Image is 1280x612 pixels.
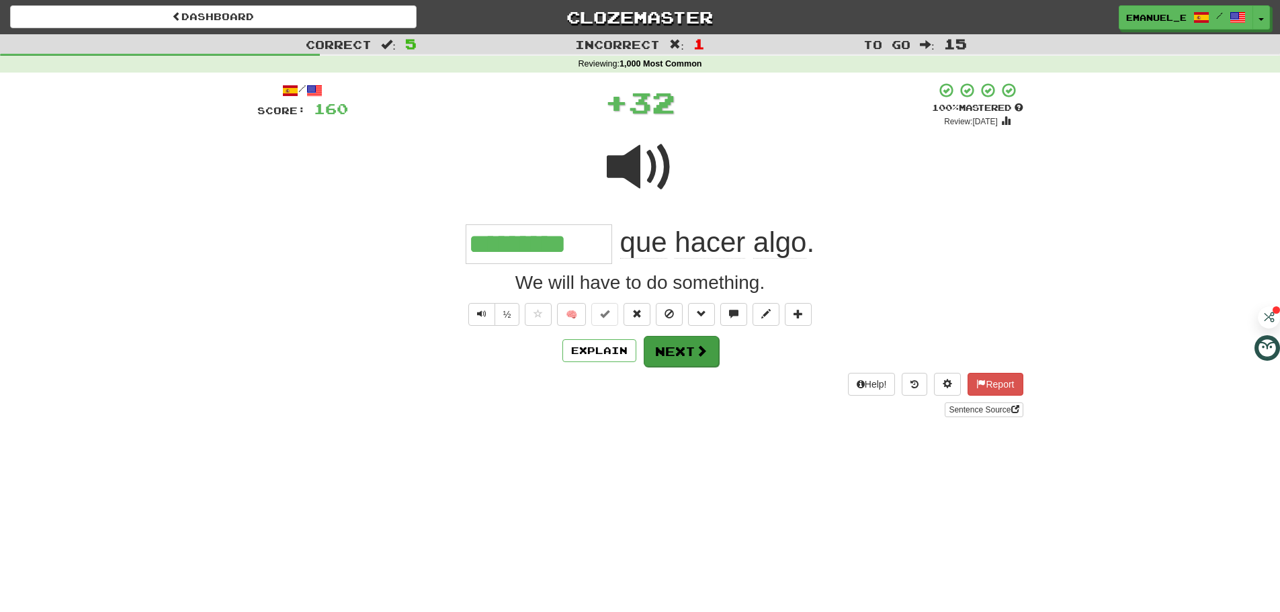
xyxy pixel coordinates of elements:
[669,39,684,50] span: :
[591,303,618,326] button: Set this sentence to 100% Mastered (alt+m)
[381,39,396,50] span: :
[753,226,806,259] span: algo
[575,38,660,51] span: Incorrect
[675,226,745,259] span: hacer
[562,339,636,362] button: Explain
[405,36,417,52] span: 5
[257,269,1023,296] div: We will have to do something.
[902,373,927,396] button: Round history (alt+y)
[920,39,935,50] span: :
[932,102,1023,114] div: Mastered
[628,85,675,119] span: 32
[863,38,910,51] span: To go
[557,303,586,326] button: 🧠
[1119,5,1253,30] a: emanuel_e /
[1126,11,1187,24] span: emanuel_e
[945,402,1023,417] a: Sentence Source
[257,82,348,99] div: /
[753,303,779,326] button: Edit sentence (alt+d)
[605,82,628,122] span: +
[257,105,306,116] span: Score:
[612,226,814,259] span: .
[785,303,812,326] button: Add to collection (alt+a)
[944,117,998,126] small: Review: [DATE]
[644,336,719,367] button: Next
[10,5,417,28] a: Dashboard
[306,38,372,51] span: Correct
[468,303,495,326] button: Play sentence audio (ctl+space)
[620,59,701,69] strong: 1,000 Most Common
[495,303,520,326] button: ½
[624,303,650,326] button: Reset to 0% Mastered (alt+r)
[720,303,747,326] button: Discuss sentence (alt+u)
[932,102,959,113] span: 100 %
[688,303,715,326] button: Grammar (alt+g)
[848,373,896,396] button: Help!
[314,100,348,117] span: 160
[1216,11,1223,20] span: /
[620,226,667,259] span: que
[525,303,552,326] button: Favorite sentence (alt+f)
[656,303,683,326] button: Ignore sentence (alt+i)
[944,36,967,52] span: 15
[437,5,843,29] a: Clozemaster
[968,373,1023,396] button: Report
[693,36,705,52] span: 1
[466,303,520,326] div: Text-to-speech controls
